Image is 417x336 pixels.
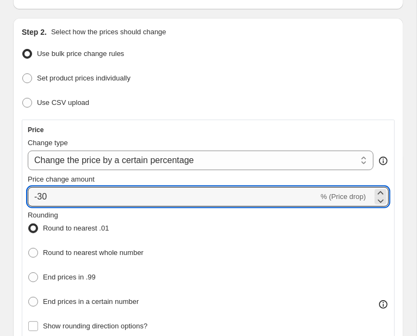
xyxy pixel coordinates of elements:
span: Use bulk price change rules [37,49,124,58]
span: Use CSV upload [37,98,89,107]
span: Price change amount [28,175,95,183]
span: Rounding [28,211,58,219]
div: help [378,155,389,166]
span: End prices in .99 [43,273,96,281]
span: Show rounding direction options? [43,322,147,330]
span: Set product prices individually [37,74,130,82]
span: Change type [28,139,68,147]
span: Round to nearest .01 [43,224,109,232]
span: % (Price drop) [321,192,366,201]
input: -15 [28,187,319,207]
span: End prices in a certain number [43,297,139,306]
h2: Step 2. [22,27,47,38]
h3: Price [28,126,43,134]
p: Select how the prices should change [51,27,166,38]
span: Round to nearest whole number [43,248,144,257]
